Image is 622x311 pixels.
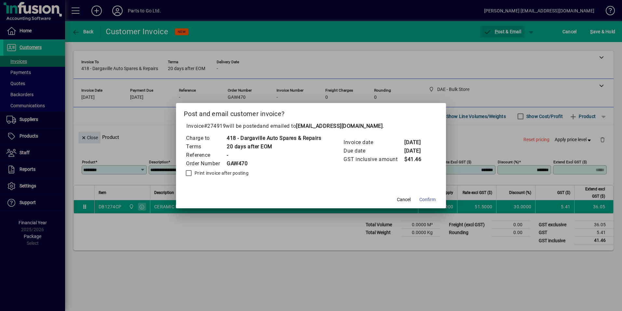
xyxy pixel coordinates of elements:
td: GST inclusive amount [343,155,404,164]
button: Cancel [393,194,414,206]
h2: Post and email customer invoice? [176,103,446,122]
td: Due date [343,147,404,155]
td: 20 days after EOM [226,142,321,151]
label: Print invoice after posting [193,170,249,176]
span: and emailed to [260,123,383,129]
td: [DATE] [404,138,430,147]
td: Invoice date [343,138,404,147]
b: [EMAIL_ADDRESS][DOMAIN_NAME] [296,123,383,129]
span: Cancel [397,196,411,203]
td: 418 - Dargaville Auto Spares & Repairs [226,134,321,142]
td: $41.46 [404,155,430,164]
td: [DATE] [404,147,430,155]
td: Charge to [186,134,226,142]
span: Confirm [419,196,436,203]
td: Reference [186,151,226,159]
p: Invoice will be posted . [184,122,438,130]
span: #274919 [204,123,226,129]
td: Order Number [186,159,226,168]
td: - [226,151,321,159]
td: Terms [186,142,226,151]
button: Confirm [417,194,438,206]
td: GAW470 [226,159,321,168]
